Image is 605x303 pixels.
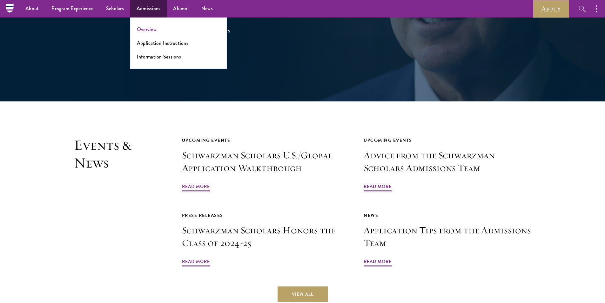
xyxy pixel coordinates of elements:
div: Upcoming Events [182,136,350,144]
h3: Schwarzman Scholars U.S./Global Application Walkthrough [182,149,350,175]
div: Press Releases [182,211,350,219]
a: News Application Tips from the Admissions Team Read More [364,211,531,267]
a: Upcoming Events Schwarzman Scholars U.S./Global Application Walkthrough Read More [182,136,350,192]
h3: Advice from the Schwarzman Scholars Admissions Team [364,149,531,175]
a: Application Instructions [137,39,188,47]
h3: Application Tips from the Admissions Team [364,224,531,250]
a: Press Releases Schwarzman Scholars Honors the Class of 2024-25 Read More [182,211,350,267]
a: Overview [137,26,157,33]
a: View All [278,286,328,302]
div: Upcoming Events [364,136,531,144]
span: Read More [182,182,210,192]
h3: Schwarzman Scholars Honors the Class of 2024-25 [182,224,350,250]
div: News [364,211,531,219]
a: Information Sessions [137,53,181,60]
a: Upcoming Events Advice from the Schwarzman Scholars Admissions Team Read More [364,136,531,192]
button: 1 of 3 [128,61,136,70]
span: Read More [182,258,210,267]
span: Read More [364,258,392,267]
span: Read More [364,182,392,192]
h2: Events & News [74,136,150,267]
